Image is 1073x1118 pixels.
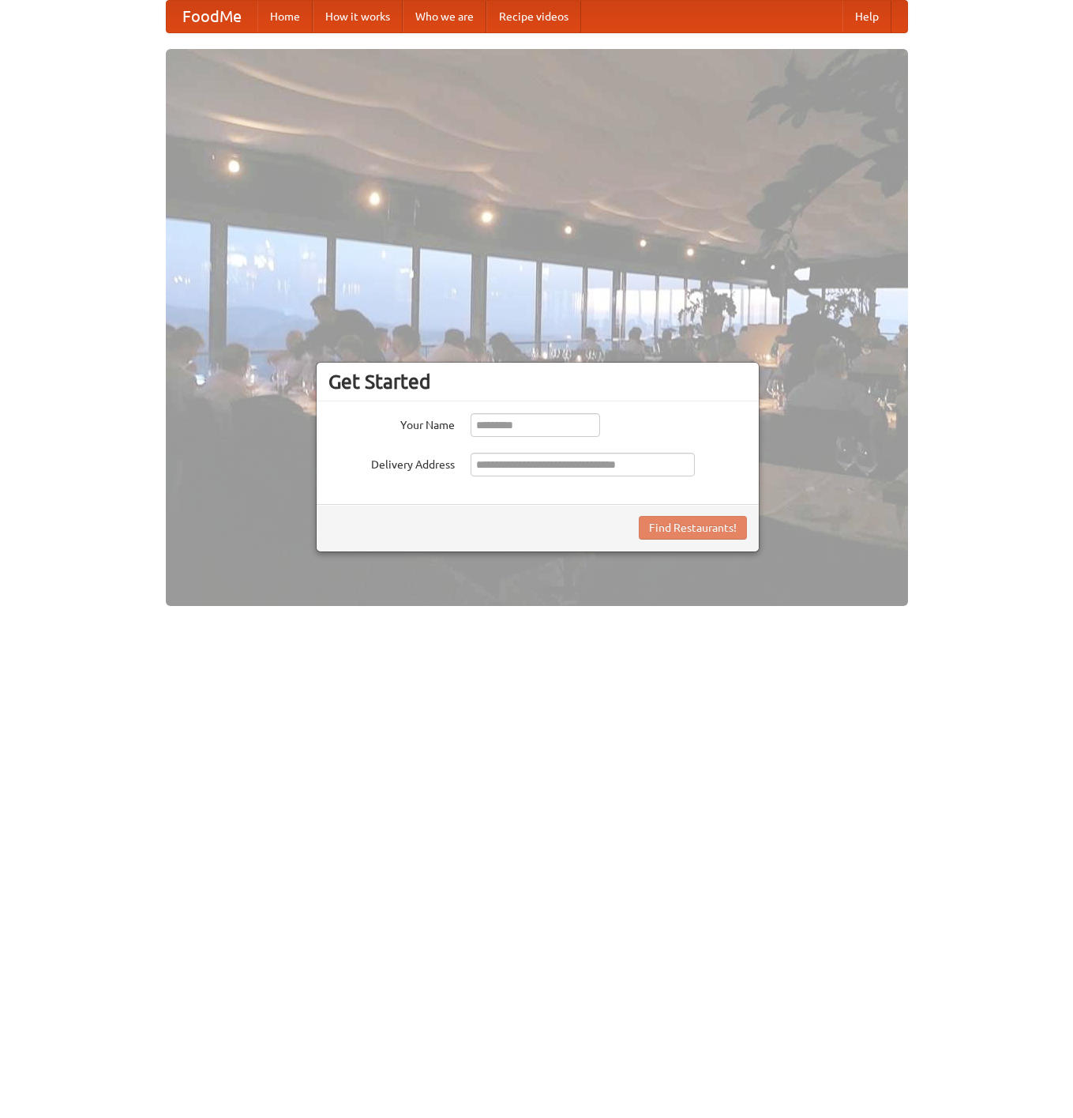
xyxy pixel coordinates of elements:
[313,1,403,32] a: How it works
[639,516,747,540] button: Find Restaurants!
[257,1,313,32] a: Home
[328,370,747,393] h3: Get Started
[486,1,581,32] a: Recipe videos
[167,1,257,32] a: FoodMe
[403,1,486,32] a: Who we are
[328,413,455,433] label: Your Name
[328,453,455,472] label: Delivery Address
[842,1,891,32] a: Help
